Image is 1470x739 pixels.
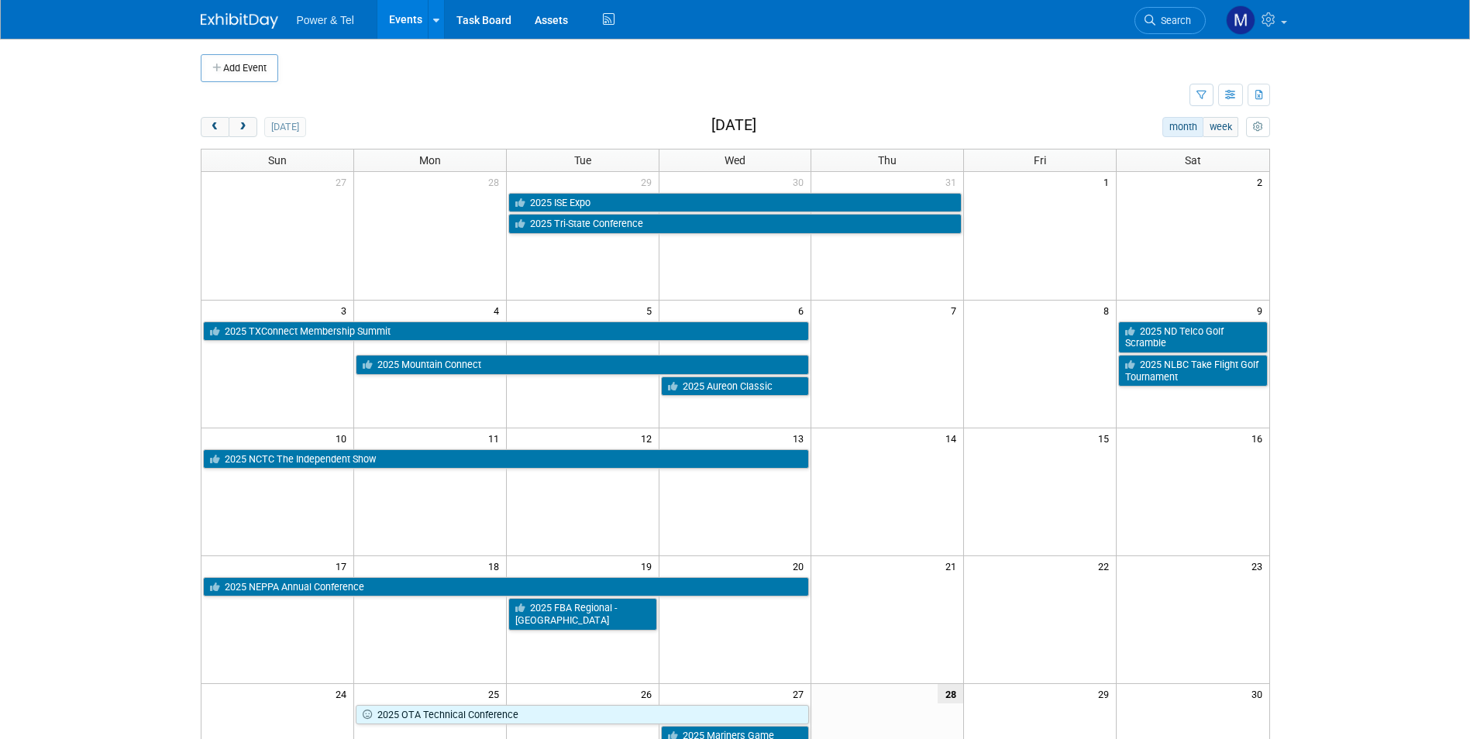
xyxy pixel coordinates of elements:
span: Search [1155,15,1191,26]
span: Sat [1185,154,1201,167]
span: 10 [334,428,353,448]
span: 9 [1255,301,1269,320]
img: ExhibitDay [201,13,278,29]
span: 28 [487,172,506,191]
span: 26 [639,684,659,703]
button: Add Event [201,54,278,82]
span: 30 [1250,684,1269,703]
a: 2025 OTA Technical Conference [356,705,810,725]
span: Tue [574,154,591,167]
span: 30 [791,172,811,191]
span: 13 [791,428,811,448]
span: 3 [339,301,353,320]
span: 14 [944,428,963,448]
span: 1 [1102,172,1116,191]
span: Power & Tel [297,14,354,26]
a: 2025 ISE Expo [508,193,962,213]
span: 12 [639,428,659,448]
a: 2025 ND Telco Golf Scramble [1118,321,1267,353]
span: 23 [1250,556,1269,576]
span: 28 [938,684,963,703]
span: 19 [639,556,659,576]
span: 5 [645,301,659,320]
h2: [DATE] [711,117,756,134]
a: 2025 NLBC Take Flight Golf Tournament [1118,355,1267,387]
a: 2025 Mountain Connect [356,355,810,375]
span: Fri [1034,154,1046,167]
span: 17 [334,556,353,576]
span: 11 [487,428,506,448]
a: 2025 NCTC The Independent Show [203,449,810,469]
a: 2025 NEPPA Annual Conference [203,577,810,597]
span: 15 [1096,428,1116,448]
button: week [1203,117,1238,137]
i: Personalize Calendar [1253,122,1263,132]
a: Search [1134,7,1206,34]
span: 22 [1096,556,1116,576]
a: 2025 FBA Regional - [GEOGRAPHIC_DATA] [508,598,657,630]
span: 2 [1255,172,1269,191]
button: [DATE] [264,117,305,137]
span: 31 [944,172,963,191]
span: 21 [944,556,963,576]
button: next [229,117,257,137]
a: 2025 Tri-State Conference [508,214,962,234]
span: Thu [878,154,897,167]
a: 2025 Aureon Classic [661,376,810,397]
span: Mon [419,154,441,167]
span: 16 [1250,428,1269,448]
button: prev [201,117,229,137]
span: 4 [492,301,506,320]
span: 7 [949,301,963,320]
span: 29 [639,172,659,191]
img: Madalyn Bobbitt [1226,5,1255,35]
button: myCustomButton [1246,117,1269,137]
span: 25 [487,684,506,703]
a: 2025 TXConnect Membership Summit [203,321,810,342]
span: 6 [797,301,811,320]
span: 24 [334,684,353,703]
span: Wed [725,154,745,167]
span: 27 [791,684,811,703]
button: month [1162,117,1203,137]
span: Sun [268,154,287,167]
span: 18 [487,556,506,576]
span: 8 [1102,301,1116,320]
span: 20 [791,556,811,576]
span: 27 [334,172,353,191]
span: 29 [1096,684,1116,703]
